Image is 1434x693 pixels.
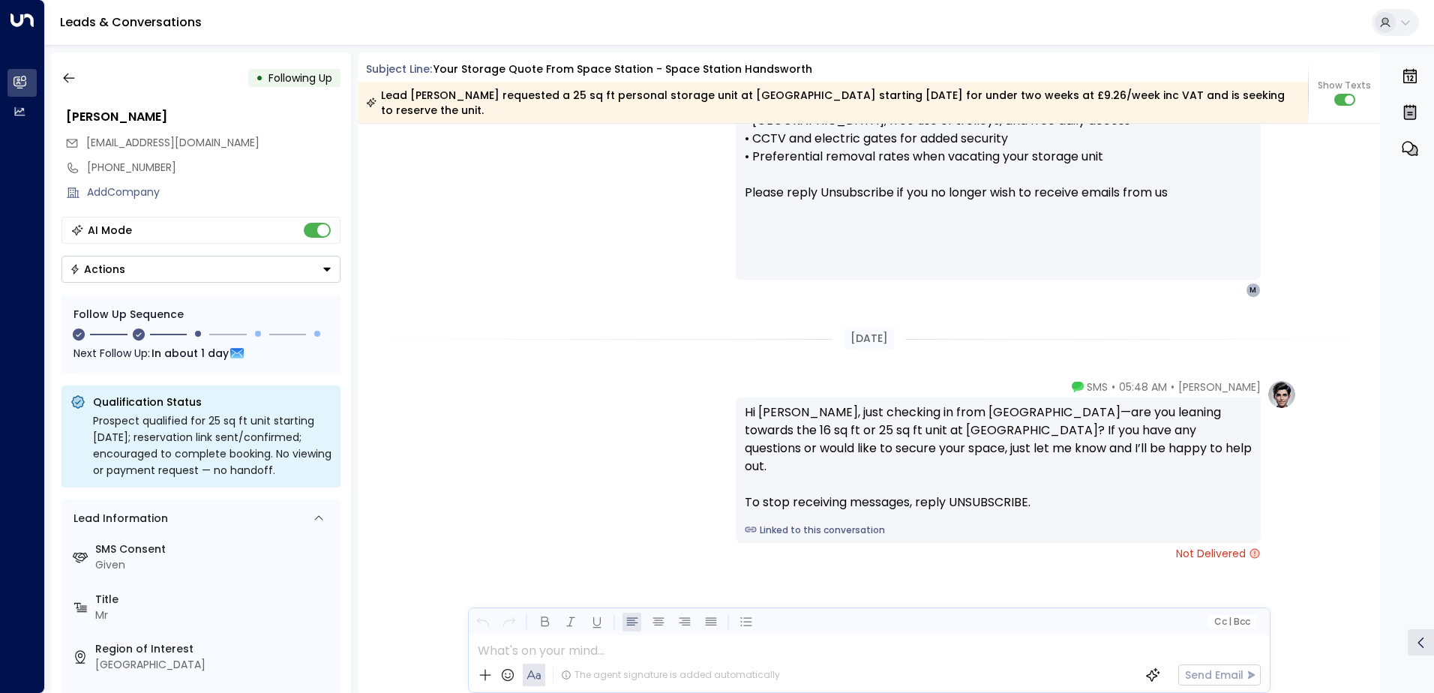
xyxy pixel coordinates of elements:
[60,13,202,31] a: Leads & Conversations
[66,108,340,126] div: [PERSON_NAME]
[61,256,340,283] div: Button group with a nested menu
[73,345,328,361] div: Next Follow Up:
[499,613,518,631] button: Redo
[561,668,780,682] div: The agent signature is added automatically
[433,61,812,77] div: Your storage quote from Space Station - Space Station Handsworth
[86,135,259,150] span: [EMAIL_ADDRESS][DOMAIN_NAME]
[151,345,229,361] span: In about 1 day
[88,223,132,238] div: AI Mode
[268,70,332,85] span: Following Up
[87,160,340,175] div: [PHONE_NUMBER]
[473,613,492,631] button: Undo
[93,412,331,478] div: Prospect qualified for 25 sq ft unit starting [DATE]; reservation link sent/confirmed; encouraged...
[95,657,334,673] div: [GEOGRAPHIC_DATA]
[1178,379,1261,394] span: [PERSON_NAME]
[61,256,340,283] button: Actions
[1207,615,1255,629] button: Cc|Bcc
[95,607,334,623] div: Mr
[95,541,334,557] label: SMS Consent
[366,88,1300,118] div: Lead [PERSON_NAME] requested a 25 sq ft personal storage unit at [GEOGRAPHIC_DATA] starting [DATE...
[366,61,432,76] span: Subject Line:
[86,135,259,151] span: martinsemchuk@gmail.com
[93,394,331,409] p: Qualification Status
[1119,379,1167,394] span: 05:48 AM
[1228,616,1231,627] span: |
[1267,379,1297,409] img: profile-logo.png
[95,592,334,607] label: Title
[1171,379,1174,394] span: •
[95,557,334,573] div: Given
[1246,283,1261,298] div: M
[745,403,1252,511] div: Hi [PERSON_NAME], just checking in from [GEOGRAPHIC_DATA]—are you leaning towards the 16 sq ft or...
[73,307,328,322] div: Follow Up Sequence
[1318,79,1371,92] span: Show Texts
[1176,546,1261,561] span: Not Delivered
[844,328,894,349] div: [DATE]
[87,184,340,200] div: AddCompany
[70,262,125,276] div: Actions
[68,511,168,526] div: Lead Information
[256,64,263,91] div: •
[95,641,334,657] label: Region of Interest
[1213,616,1249,627] span: Cc Bcc
[1111,379,1115,394] span: •
[1087,379,1108,394] span: SMS
[745,523,1252,537] a: Linked to this conversation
